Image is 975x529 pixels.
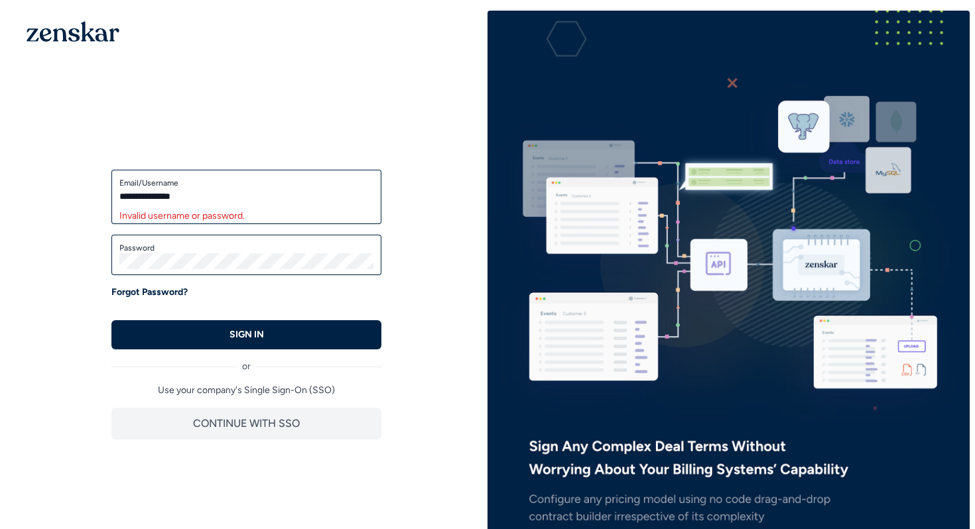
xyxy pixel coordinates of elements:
[111,408,381,440] button: CONTINUE WITH SSO
[111,384,381,397] p: Use your company's Single Sign-On (SSO)
[119,209,373,223] div: Invalid username or password.
[27,21,119,42] img: 1OGAJ2xQqyY4LXKgY66KYq0eOWRCkrZdAb3gUhuVAqdWPZE9SRJmCz+oDMSn4zDLXe31Ii730ItAGKgCKgCCgCikA4Av8PJUP...
[229,328,264,341] p: SIGN IN
[111,286,188,299] a: Forgot Password?
[111,320,381,349] button: SIGN IN
[119,178,373,188] label: Email/Username
[119,243,373,253] label: Password
[111,349,381,373] div: or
